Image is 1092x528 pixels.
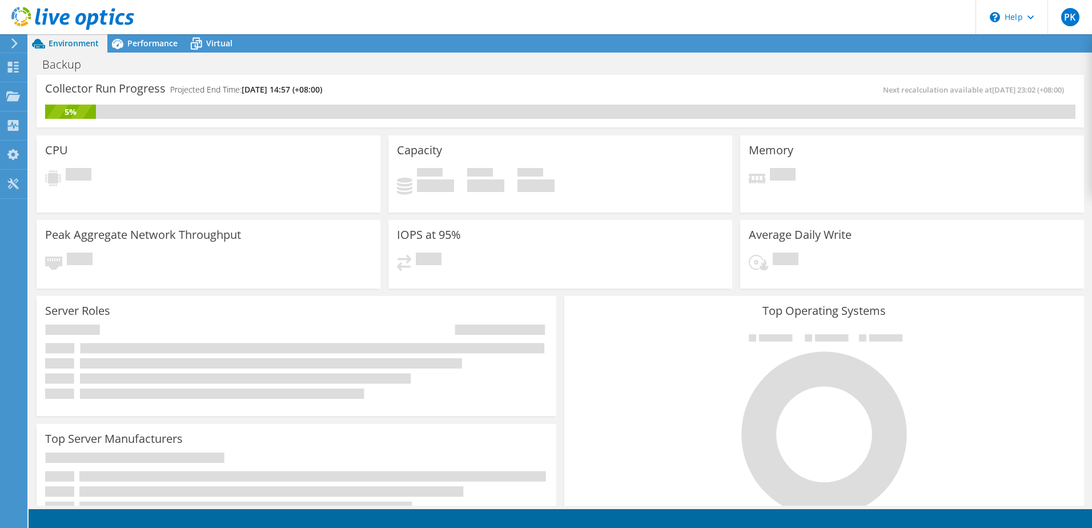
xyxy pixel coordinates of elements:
[517,168,543,179] span: Total
[66,168,91,183] span: Pending
[749,144,793,157] h3: Memory
[417,179,454,192] h4: 0 GiB
[45,106,96,118] div: 5%
[573,305,1075,317] h3: Top Operating Systems
[127,38,178,49] span: Performance
[242,84,322,95] span: [DATE] 14:57 (+08:00)
[990,12,1000,22] svg: \n
[749,229,852,241] h3: Average Daily Write
[45,144,68,157] h3: CPU
[467,179,504,192] h4: 0 GiB
[206,38,232,49] span: Virtual
[67,253,93,268] span: Pending
[45,433,183,445] h3: Top Server Manufacturers
[517,179,555,192] h4: 0 GiB
[170,83,322,96] h4: Projected End Time:
[37,58,99,71] h1: Backup
[397,229,461,241] h3: IOPS at 95%
[416,253,441,268] span: Pending
[770,168,796,183] span: Pending
[417,168,443,179] span: Used
[883,85,1070,95] span: Next recalculation available at
[49,38,99,49] span: Environment
[773,253,798,268] span: Pending
[45,229,241,241] h3: Peak Aggregate Network Throughput
[467,168,493,179] span: Free
[45,305,110,317] h3: Server Roles
[992,85,1064,95] span: [DATE] 23:02 (+08:00)
[1061,8,1079,26] span: PK
[397,144,442,157] h3: Capacity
